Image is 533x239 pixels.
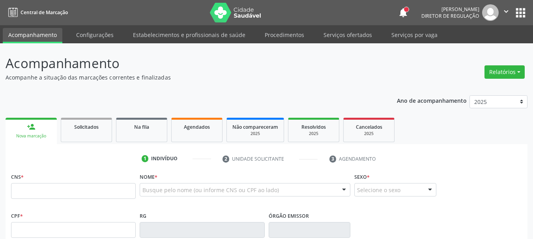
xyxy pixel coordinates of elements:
span: Cancelados [356,124,382,130]
div: 2025 [349,131,389,137]
a: Acompanhamento [3,28,62,43]
div: [PERSON_NAME] [421,6,479,13]
i:  [502,7,511,16]
p: Acompanhamento [6,54,371,73]
div: person_add [27,122,36,131]
span: Solicitados [74,124,99,130]
span: Busque pelo nome (ou informe CNS ou CPF ao lado) [142,186,279,194]
div: Indivíduo [151,155,178,162]
a: Procedimentos [259,28,310,42]
button: apps [514,6,527,20]
label: RG [140,210,146,222]
span: Agendados [184,124,210,130]
button: Relatórios [484,65,525,79]
a: Estabelecimentos e profissionais de saúde [127,28,251,42]
div: 1 [142,155,149,162]
a: Serviços por vaga [386,28,443,42]
p: Ano de acompanhamento [397,95,467,105]
button:  [499,4,514,21]
div: Nova marcação [11,133,51,139]
label: Sexo [354,171,370,183]
label: Nome [140,171,157,183]
span: Na fila [134,124,149,130]
div: 2025 [294,131,333,137]
a: Central de Marcação [6,6,68,19]
span: Central de Marcação [21,9,68,16]
span: Selecione o sexo [357,186,400,194]
label: Órgão emissor [269,210,309,222]
img: img [482,4,499,21]
span: Diretor de regulação [421,13,479,19]
label: CNS [11,171,24,183]
a: Configurações [71,28,119,42]
div: 2025 [232,131,278,137]
p: Acompanhe a situação das marcações correntes e finalizadas [6,73,371,82]
span: Resolvidos [301,124,326,130]
a: Serviços ofertados [318,28,378,42]
span: Não compareceram [232,124,278,130]
button: notifications [398,7,409,18]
